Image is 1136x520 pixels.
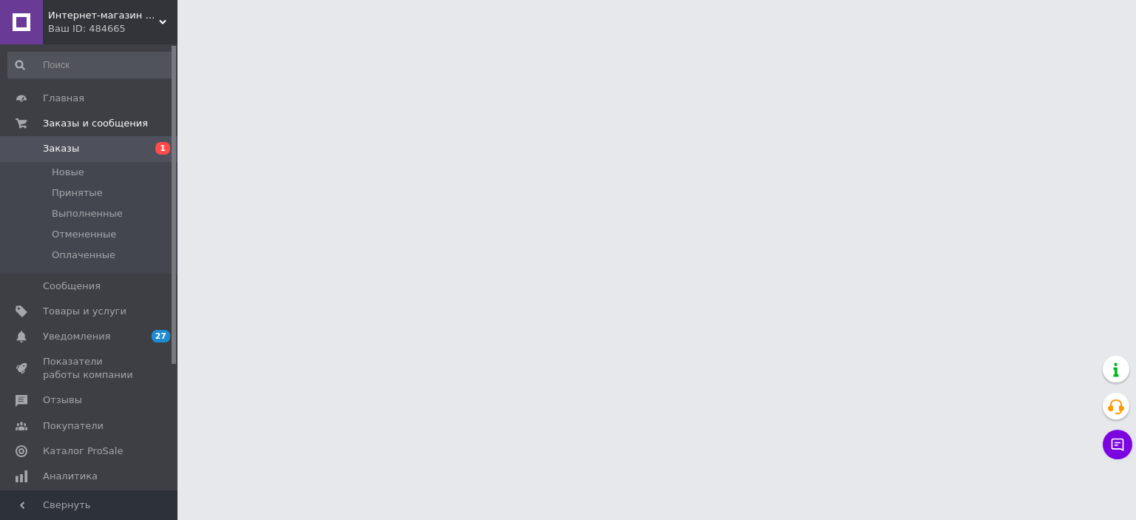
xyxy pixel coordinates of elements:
span: Интернет-магазин Строй Дом [48,9,159,22]
span: Заказы [43,142,79,155]
button: Чат с покупателем [1103,430,1132,459]
span: Принятые [52,186,103,200]
span: Покупатели [43,419,104,433]
input: Поиск [7,52,175,78]
span: Отмененные [52,228,116,241]
span: Отзывы [43,394,82,407]
div: Ваш ID: 484665 [48,22,177,36]
span: 27 [152,330,170,342]
span: Сообщения [43,280,101,293]
span: 1 [155,142,170,155]
span: Главная [43,92,84,105]
span: Заказы и сообщения [43,117,148,130]
span: Уведомления [43,330,110,343]
span: Оплаченные [52,249,115,262]
span: Товары и услуги [43,305,126,318]
span: Новые [52,166,84,179]
span: Аналитика [43,470,98,483]
span: Каталог ProSale [43,445,123,458]
span: Показатели работы компании [43,355,137,382]
span: Выполненные [52,207,123,220]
